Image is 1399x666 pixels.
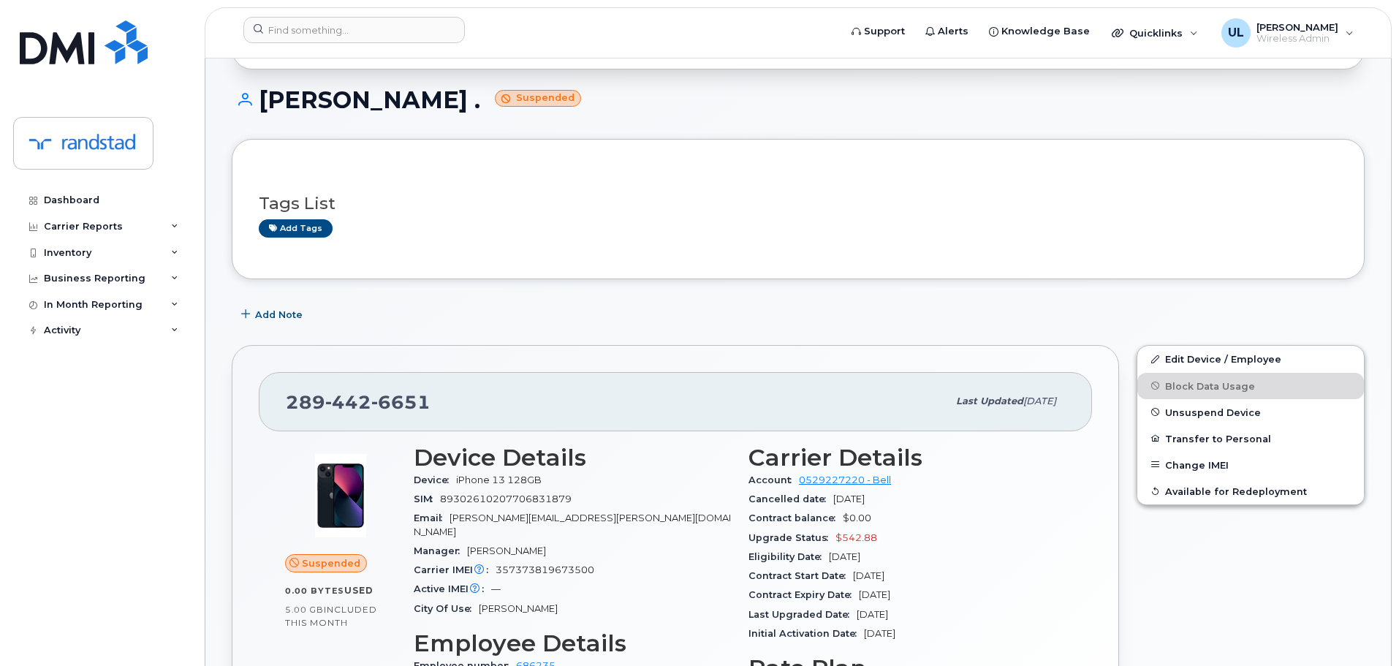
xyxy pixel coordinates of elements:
span: 442 [325,391,371,413]
span: Account [748,474,799,485]
span: 0.00 Bytes [285,586,344,596]
span: Contract Expiry Date [748,589,859,600]
a: Alerts [915,17,979,46]
a: Support [841,17,915,46]
span: Support [864,24,905,39]
small: Suspended [495,90,581,107]
span: Alerts [938,24,968,39]
span: [DATE] [829,551,860,562]
a: Add tags [259,219,333,238]
span: Contract Start Date [748,570,853,581]
div: Uraib Lakhani [1211,18,1364,48]
input: Find something... [243,17,465,43]
span: included this month [285,604,377,628]
span: 6651 [371,391,431,413]
span: [DATE] [859,589,890,600]
span: [DATE] [857,609,888,620]
span: Wireless Admin [1256,33,1338,45]
span: Available for Redeployment [1165,485,1307,496]
a: 0529227220 - Bell [799,474,891,485]
span: 89302610207706831879 [440,493,572,504]
span: Add Note [255,308,303,322]
span: 289 [286,391,431,413]
button: Transfer to Personal [1137,425,1364,452]
a: Edit Device / Employee [1137,346,1364,372]
span: Last Upgraded Date [748,609,857,620]
img: image20231002-3703462-1ig824h.jpeg [297,452,384,540]
span: [PERSON_NAME][EMAIL_ADDRESS][PERSON_NAME][DOMAIN_NAME] [414,512,731,537]
span: Email [414,512,450,523]
button: Change IMEI [1137,452,1364,478]
span: used [344,585,374,596]
h3: Tags List [259,194,1338,213]
span: Unsuspend Device [1165,406,1261,417]
button: Block Data Usage [1137,373,1364,399]
span: UL [1228,24,1244,42]
span: [DATE] [833,493,865,504]
span: Cancelled date [748,493,833,504]
h3: Employee Details [414,630,731,656]
h3: Device Details [414,444,731,471]
span: Quicklinks [1129,27,1183,39]
span: iPhone 13 128GB [456,474,542,485]
span: City Of Use [414,603,479,614]
button: Add Note [232,301,315,328]
span: $0.00 [843,512,871,523]
span: [DATE] [853,570,884,581]
span: [DATE] [1023,396,1056,406]
span: — [491,583,501,594]
span: Manager [414,545,467,556]
span: Knowledge Base [1001,24,1090,39]
span: [DATE] [864,628,895,639]
span: Suspended [302,556,360,570]
span: Upgrade Status [748,532,835,543]
span: Initial Activation Date [748,628,864,639]
span: Last updated [956,396,1023,406]
span: [PERSON_NAME] [1256,21,1338,33]
a: Knowledge Base [979,17,1100,46]
span: Contract balance [748,512,843,523]
button: Unsuspend Device [1137,399,1364,425]
div: Quicklinks [1102,18,1208,48]
span: $542.88 [835,532,877,543]
button: Available for Redeployment [1137,478,1364,504]
span: Active IMEI [414,583,491,594]
span: 5.00 GB [285,605,324,615]
span: 357373819673500 [496,564,594,575]
span: [PERSON_NAME] [479,603,558,614]
span: Eligibility Date [748,551,829,562]
h3: Carrier Details [748,444,1066,471]
span: SIM [414,493,440,504]
span: Device [414,474,456,485]
span: Carrier IMEI [414,564,496,575]
h1: [PERSON_NAME] . [232,87,1365,113]
span: [PERSON_NAME] [467,545,546,556]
